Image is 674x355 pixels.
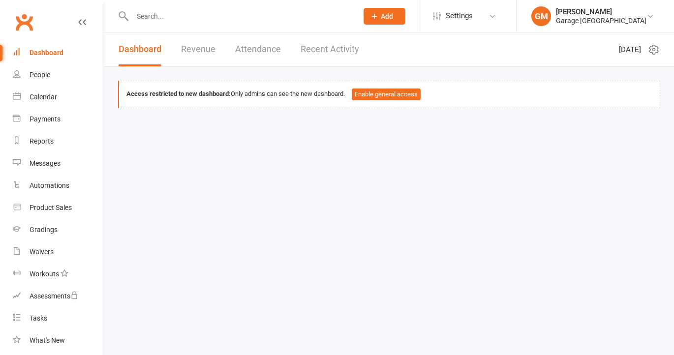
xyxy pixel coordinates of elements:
[13,241,104,263] a: Waivers
[129,9,351,23] input: Search...
[235,32,281,66] a: Attendance
[30,159,61,167] div: Messages
[126,90,231,97] strong: Access restricted to new dashboard:
[13,263,104,285] a: Workouts
[13,64,104,86] a: People
[181,32,215,66] a: Revenue
[30,204,72,211] div: Product Sales
[30,115,61,123] div: Payments
[301,32,359,66] a: Recent Activity
[30,314,47,322] div: Tasks
[13,152,104,175] a: Messages
[30,137,54,145] div: Reports
[13,175,104,197] a: Automations
[30,93,57,101] div: Calendar
[30,336,65,344] div: What's New
[352,89,421,100] button: Enable general access
[556,16,646,25] div: Garage [GEOGRAPHIC_DATA]
[12,10,36,34] a: Clubworx
[30,71,50,79] div: People
[556,7,646,16] div: [PERSON_NAME]
[619,44,641,56] span: [DATE]
[13,108,104,130] a: Payments
[13,285,104,307] a: Assessments
[30,270,59,278] div: Workouts
[13,307,104,329] a: Tasks
[30,248,54,256] div: Waivers
[531,6,551,26] div: GM
[13,197,104,219] a: Product Sales
[364,8,405,25] button: Add
[13,42,104,64] a: Dashboard
[119,32,161,66] a: Dashboard
[30,226,58,234] div: Gradings
[13,219,104,241] a: Gradings
[13,86,104,108] a: Calendar
[30,181,69,189] div: Automations
[30,292,78,300] div: Assessments
[446,5,473,27] span: Settings
[126,89,652,100] div: Only admins can see the new dashboard.
[30,49,63,57] div: Dashboard
[13,329,104,352] a: What's New
[13,130,104,152] a: Reports
[381,12,393,20] span: Add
